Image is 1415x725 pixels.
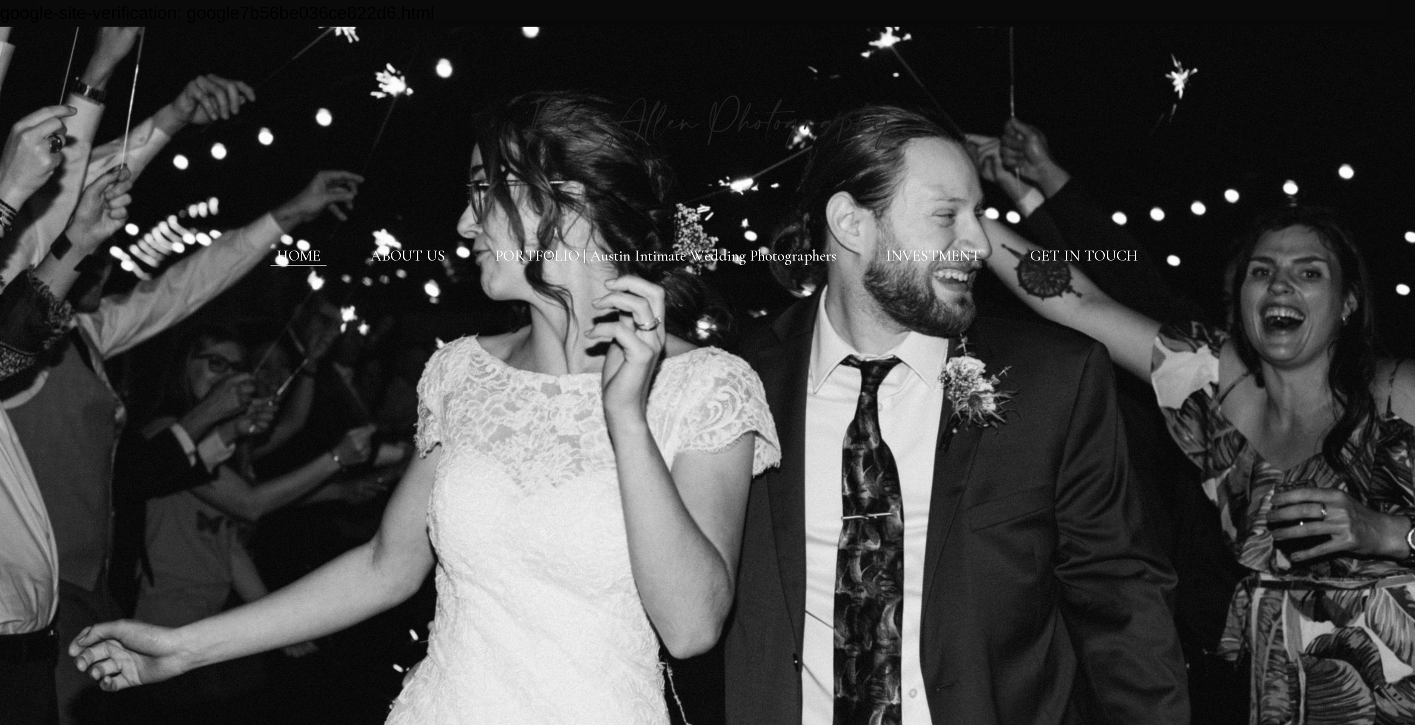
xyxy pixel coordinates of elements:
a: GET IN TOUCH [1030,247,1138,266]
a: HOME [277,247,321,266]
a: PORTFOLIO | Austin Intimate Wedding Photographers [495,247,836,266]
a: INVESTMENT [886,247,981,266]
img: Rae Allen Photography [486,43,929,182]
a: ABOUT US [370,247,445,266]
